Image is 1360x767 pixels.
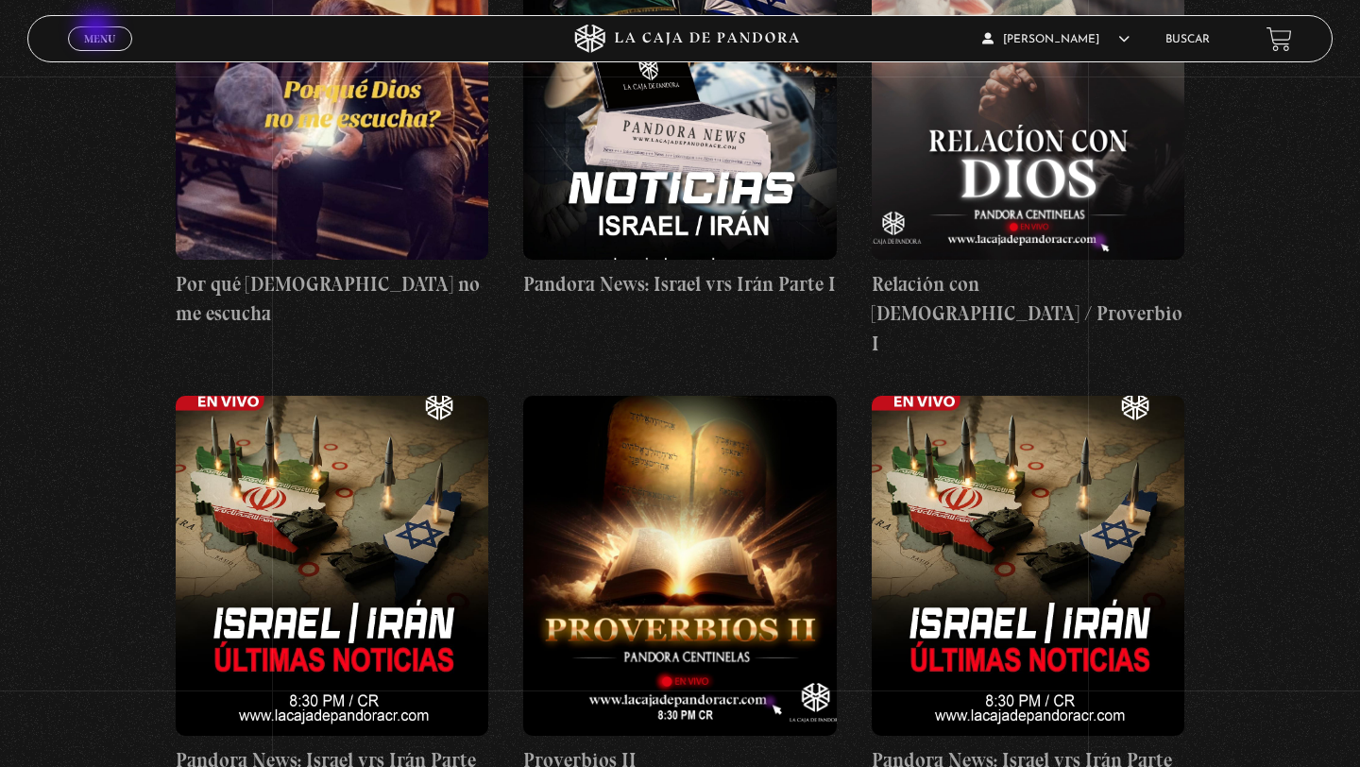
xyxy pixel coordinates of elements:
[1266,26,1292,52] a: View your shopping cart
[78,49,123,62] span: Cerrar
[872,269,1185,359] h4: Relación con [DEMOGRAPHIC_DATA] / Proverbio I
[84,33,115,44] span: Menu
[982,34,1130,45] span: [PERSON_NAME]
[523,269,837,299] h4: Pandora News: Israel vrs Irán Parte I
[1165,34,1210,45] a: Buscar
[176,269,489,329] h4: Por qué [DEMOGRAPHIC_DATA] no me escucha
